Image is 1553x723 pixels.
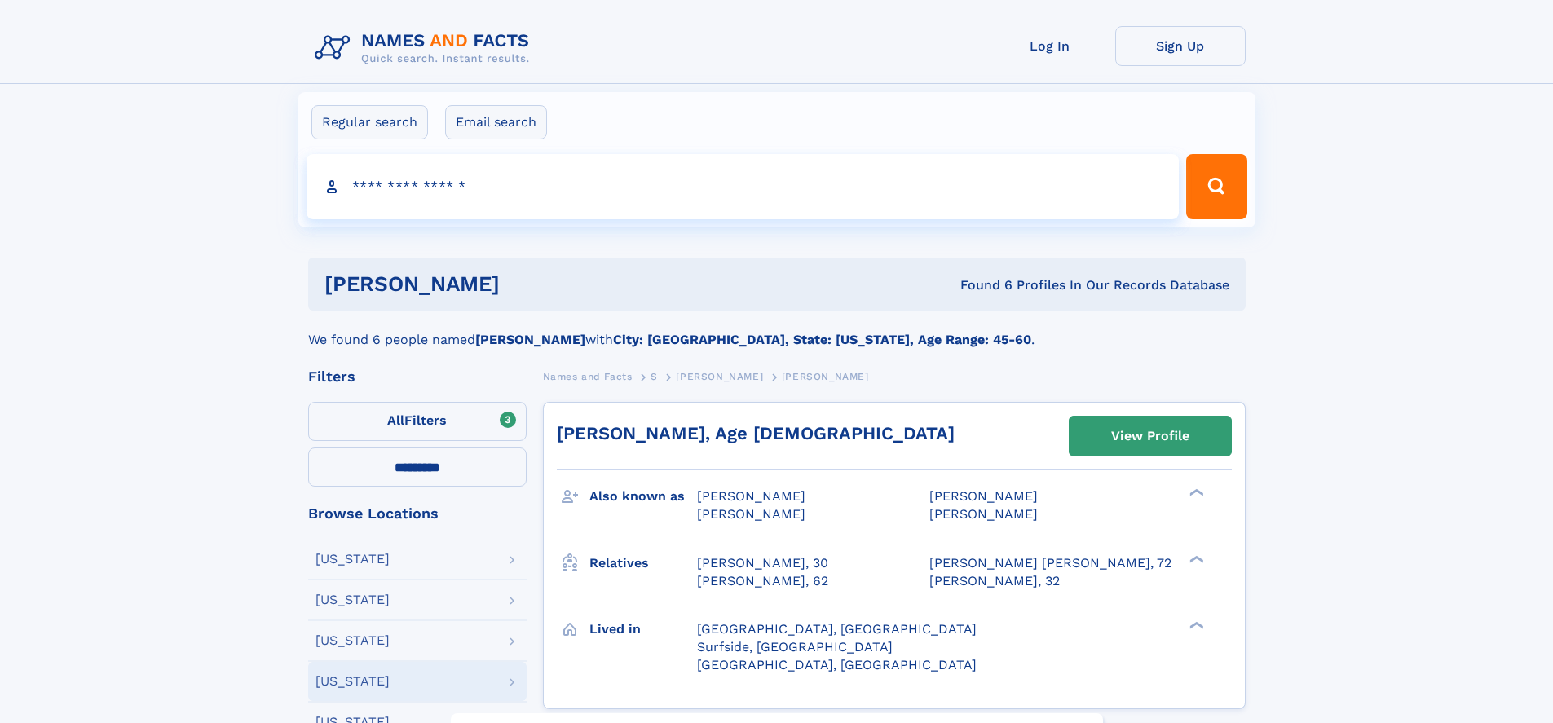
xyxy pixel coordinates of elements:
[697,657,977,672] span: [GEOGRAPHIC_DATA], [GEOGRAPHIC_DATA]
[1185,553,1205,564] div: ❯
[697,554,828,572] a: [PERSON_NAME], 30
[929,572,1060,590] a: [PERSON_NAME], 32
[697,572,828,590] a: [PERSON_NAME], 62
[697,506,805,522] span: [PERSON_NAME]
[1185,619,1205,630] div: ❯
[308,26,543,70] img: Logo Names and Facts
[308,506,527,521] div: Browse Locations
[475,332,585,347] b: [PERSON_NAME]
[308,311,1246,350] div: We found 6 people named with .
[307,154,1180,219] input: search input
[1186,154,1246,219] button: Search Button
[557,423,955,443] a: [PERSON_NAME], Age [DEMOGRAPHIC_DATA]
[1070,417,1231,456] a: View Profile
[730,276,1229,294] div: Found 6 Profiles In Our Records Database
[929,506,1038,522] span: [PERSON_NAME]
[315,553,390,566] div: [US_STATE]
[1111,417,1189,455] div: View Profile
[929,554,1171,572] a: [PERSON_NAME] [PERSON_NAME], 72
[387,412,404,428] span: All
[308,402,527,441] label: Filters
[676,371,763,382] span: [PERSON_NAME]
[1185,487,1205,498] div: ❯
[445,105,547,139] label: Email search
[589,483,697,510] h3: Also known as
[782,371,869,382] span: [PERSON_NAME]
[315,593,390,606] div: [US_STATE]
[315,634,390,647] div: [US_STATE]
[676,366,763,386] a: [PERSON_NAME]
[311,105,428,139] label: Regular search
[308,369,527,384] div: Filters
[589,549,697,577] h3: Relatives
[315,675,390,688] div: [US_STATE]
[697,639,893,655] span: Surfside, [GEOGRAPHIC_DATA]
[697,621,977,637] span: [GEOGRAPHIC_DATA], [GEOGRAPHIC_DATA]
[651,366,658,386] a: S
[651,371,658,382] span: S
[589,615,697,643] h3: Lived in
[543,366,633,386] a: Names and Facts
[697,488,805,504] span: [PERSON_NAME]
[613,332,1031,347] b: City: [GEOGRAPHIC_DATA], State: [US_STATE], Age Range: 45-60
[1115,26,1246,66] a: Sign Up
[985,26,1115,66] a: Log In
[324,274,730,294] h1: [PERSON_NAME]
[929,488,1038,504] span: [PERSON_NAME]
